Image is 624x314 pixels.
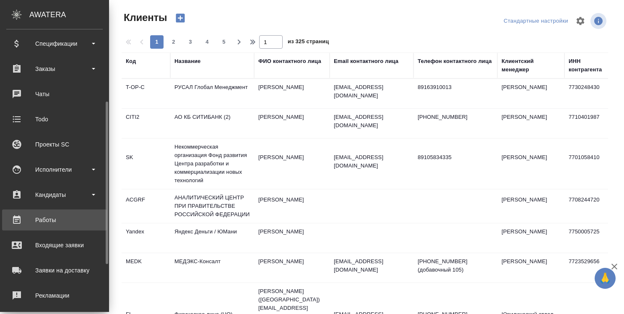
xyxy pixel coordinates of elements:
[184,38,197,46] span: 3
[254,253,330,283] td: [PERSON_NAME]
[564,191,613,221] td: 7708244720
[418,83,493,92] p: 89163910013
[170,139,254,189] td: Некоммерческая организация Фонд развития Центра разработки и коммерциализации новых технологий
[254,79,330,108] td: [PERSON_NAME]
[122,79,170,108] td: T-OP-C
[564,223,613,253] td: 7750005725
[122,223,170,253] td: Yandex
[418,113,493,121] p: [PHONE_NUMBER]
[497,223,564,253] td: [PERSON_NAME]
[122,191,170,221] td: ACGRF
[2,134,107,155] a: Проекты SC
[170,11,190,25] button: Создать
[254,223,330,253] td: [PERSON_NAME]
[595,268,616,289] button: 🙏
[170,189,254,223] td: АНАЛИТИЧЕСКИЙ ЦЕНТР ПРИ ПРАВИТЕЛЬСТВЕ РОССИЙСКОЙ ФЕДЕРАЦИИ
[217,35,231,49] button: 5
[6,239,103,251] div: Входящие заявки
[564,109,613,138] td: 7710401987
[502,57,560,74] div: Клиентский менеджер
[122,109,170,138] td: CITI2
[167,38,180,46] span: 2
[217,38,231,46] span: 5
[334,113,409,130] p: [EMAIL_ADDRESS][DOMAIN_NAME]
[254,109,330,138] td: [PERSON_NAME]
[418,257,493,274] p: [PHONE_NUMBER] (добавочный 105)
[598,270,612,287] span: 🙏
[497,191,564,221] td: [PERSON_NAME]
[6,63,103,75] div: Заказы
[254,191,330,221] td: [PERSON_NAME]
[418,57,492,65] div: Телефон контактного лица
[170,79,254,108] td: РУСАЛ Глобал Менеджмент
[174,57,200,65] div: Название
[6,188,103,201] div: Кандидаты
[334,57,398,65] div: Email контактного лица
[497,79,564,108] td: [PERSON_NAME]
[2,285,107,306] a: Рекламации
[570,11,590,31] span: Настроить таблицу
[497,109,564,138] td: [PERSON_NAME]
[6,88,103,100] div: Чаты
[6,37,103,50] div: Спецификации
[170,223,254,253] td: Яндекс Деньги / ЮМани
[2,109,107,130] a: Todo
[497,149,564,178] td: [PERSON_NAME]
[6,163,103,176] div: Исполнители
[6,264,103,277] div: Заявки на доставку
[6,138,103,151] div: Проекты SC
[170,253,254,283] td: МЕДЭКС-Консалт
[200,35,214,49] button: 4
[167,35,180,49] button: 2
[418,153,493,162] p: 89105834335
[564,253,613,283] td: 7723529656
[2,84,107,105] a: Чаты
[569,57,609,74] div: ИНН контрагента
[6,289,103,302] div: Рекламации
[590,13,608,29] span: Посмотреть информацию
[564,149,613,178] td: 7701058410
[184,35,197,49] button: 3
[122,149,170,178] td: SK
[6,214,103,226] div: Работы
[288,37,329,49] span: из 325 страниц
[334,257,409,274] p: [EMAIL_ADDRESS][DOMAIN_NAME]
[122,253,170,283] td: MEDK
[2,235,107,256] a: Входящие заявки
[170,109,254,138] td: АО КБ СИТИБАНК (2)
[6,113,103,126] div: Todo
[502,15,570,28] div: split button
[200,38,214,46] span: 4
[334,153,409,170] p: [EMAIL_ADDRESS][DOMAIN_NAME]
[334,83,409,100] p: [EMAIL_ADDRESS][DOMAIN_NAME]
[497,253,564,283] td: [PERSON_NAME]
[564,79,613,108] td: 7730248430
[2,209,107,230] a: Работы
[254,149,330,178] td: [PERSON_NAME]
[29,6,109,23] div: AWATERA
[126,57,136,65] div: Код
[2,260,107,281] a: Заявки на доставку
[122,11,167,24] span: Клиенты
[258,57,321,65] div: ФИО контактного лица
